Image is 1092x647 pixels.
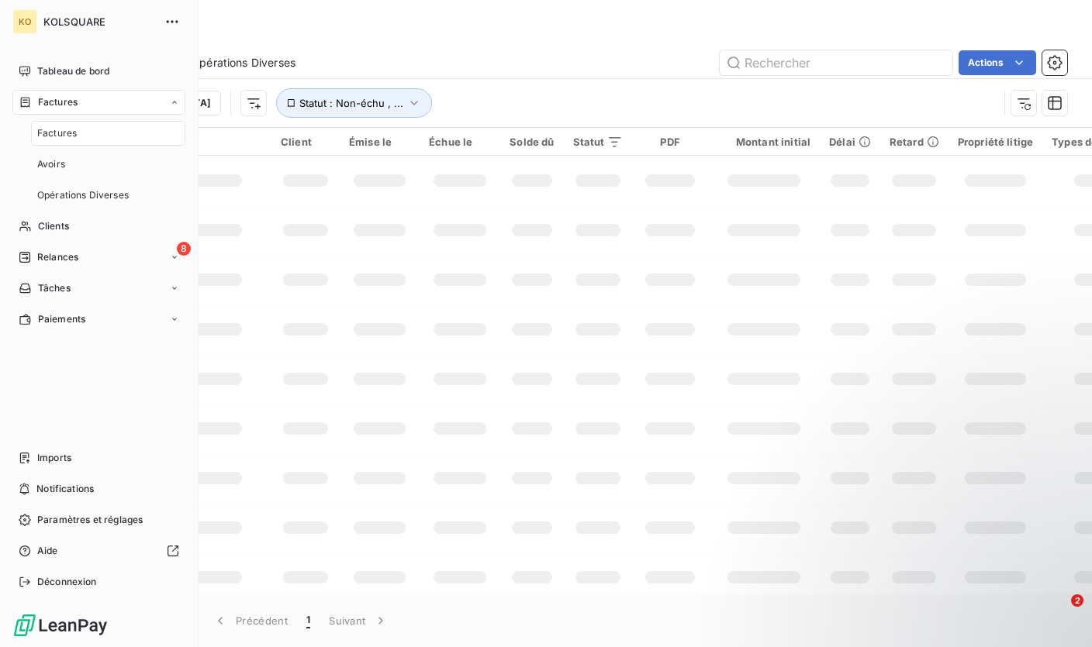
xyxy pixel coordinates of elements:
div: Échue le [429,136,491,148]
div: Statut [573,136,624,148]
iframe: Intercom notifications message [782,497,1092,605]
a: Aide [12,539,185,563]
div: KO [12,9,37,34]
button: 1 [297,604,320,637]
div: Propriété litige [958,136,1033,148]
span: Aide [37,544,58,558]
span: 2 [1071,594,1083,607]
button: Précédent [203,604,297,637]
div: PDF [641,136,698,148]
span: Notifications [36,482,94,496]
span: 1 [306,613,310,628]
span: Opérations Diverses [191,55,295,71]
span: Relances [37,250,78,264]
span: Factures [37,126,77,140]
div: Montant initial [717,136,810,148]
span: Avoirs [37,157,65,171]
span: Factures [38,95,78,109]
button: Suivant [320,604,398,637]
input: Rechercher [720,50,952,75]
span: KOLSQUARE [43,15,155,28]
div: Solde dû [510,136,554,148]
span: Statut : Non-échu , ... [299,97,403,109]
button: Actions [959,50,1036,75]
span: Clients [38,219,69,233]
span: Paiements [38,312,85,326]
span: Tâches [38,281,71,295]
span: 8 [177,242,191,256]
span: Imports [37,451,71,465]
div: Retard [890,136,939,148]
div: Client [281,136,330,148]
img: Logo LeanPay [12,613,109,638]
span: Tableau de bord [37,64,109,78]
iframe: Intercom live chat [1039,594,1076,632]
span: Paramètres et réglages [37,513,143,527]
span: Opérations Diverses [37,188,129,202]
button: Statut : Non-échu , ... [276,88,432,118]
span: Déconnexion [37,575,97,589]
div: Émise le [349,136,410,148]
div: Délai [829,136,871,148]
